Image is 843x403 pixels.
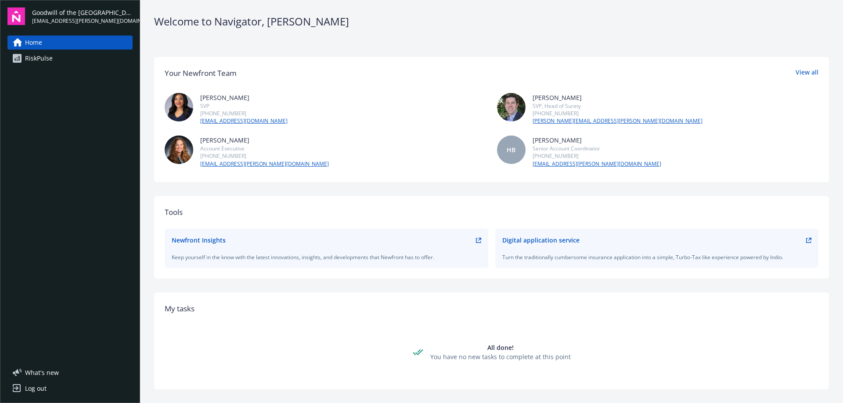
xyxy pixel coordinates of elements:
a: [EMAIL_ADDRESS][DOMAIN_NAME] [200,117,288,125]
div: [PHONE_NUMBER] [200,152,329,160]
div: Senior Account Coordinator [533,145,661,152]
button: Goodwill of the [GEOGRAPHIC_DATA][EMAIL_ADDRESS][PERSON_NAME][DOMAIN_NAME] [32,7,133,25]
div: [PHONE_NUMBER] [533,152,661,160]
div: [PERSON_NAME] [533,93,702,102]
img: photo [497,93,526,121]
span: Home [25,36,42,50]
a: RiskPulse [7,51,133,65]
div: SVP [200,102,288,110]
img: photo [165,136,193,164]
img: photo [165,93,193,121]
a: [EMAIL_ADDRESS][PERSON_NAME][DOMAIN_NAME] [533,160,661,168]
div: Keep yourself in the know with the latest innovations, insights, and developments that Newfront h... [172,253,481,261]
span: What ' s new [25,368,59,377]
a: View all [796,68,818,79]
div: Account Executive [200,145,329,152]
div: My tasks [165,303,818,314]
div: Your Newfront Team [165,68,237,79]
div: All done! [430,343,571,352]
div: RiskPulse [25,51,53,65]
div: [PHONE_NUMBER] [200,110,288,117]
span: [EMAIL_ADDRESS][PERSON_NAME][DOMAIN_NAME] [32,17,133,25]
div: [PERSON_NAME] [200,93,288,102]
div: Tools [165,207,818,218]
div: SVP, Head of Surety [533,102,702,110]
div: Turn the traditionally cumbersome insurance application into a simple, Turbo-Tax like experience ... [502,253,812,261]
div: [PERSON_NAME] [533,136,661,145]
a: Home [7,36,133,50]
span: Goodwill of the [GEOGRAPHIC_DATA] [32,8,133,17]
div: Log out [25,382,47,396]
div: Digital application service [502,235,580,245]
div: [PHONE_NUMBER] [533,110,702,117]
span: HB [507,145,515,154]
div: Welcome to Navigator , [PERSON_NAME] [154,14,829,29]
a: [EMAIL_ADDRESS][PERSON_NAME][DOMAIN_NAME] [200,160,329,168]
div: Newfront Insights [172,235,226,245]
a: [PERSON_NAME][EMAIL_ADDRESS][PERSON_NAME][DOMAIN_NAME] [533,117,702,125]
img: navigator-logo.svg [7,7,25,25]
button: What's new [7,368,73,377]
div: [PERSON_NAME] [200,136,329,145]
div: You have no new tasks to complete at this point [430,352,571,361]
